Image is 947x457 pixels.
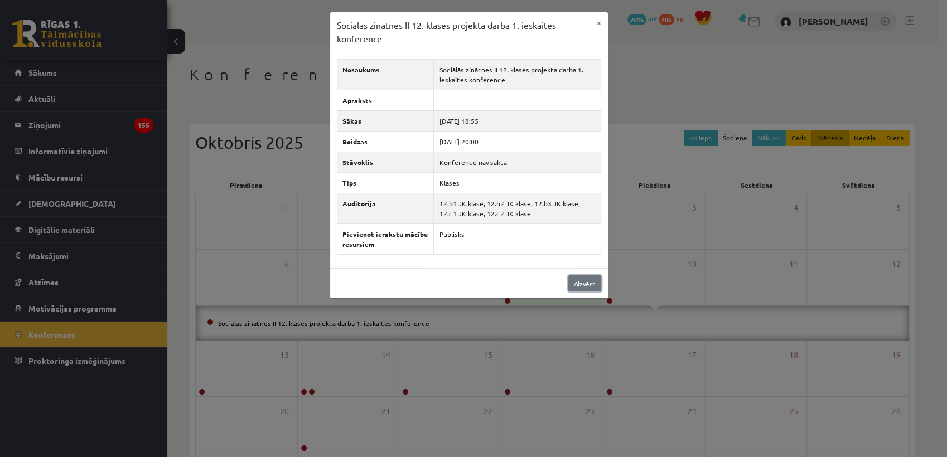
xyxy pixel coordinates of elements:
td: [DATE] 18:55 [434,111,601,132]
a: Aizvērt [568,275,601,291]
th: Apraksts [337,90,434,111]
th: Nosaukums [337,60,434,90]
th: Sākas [337,111,434,132]
td: Konference nav sākta [434,152,601,173]
th: Pievienot ierakstu mācību resursiem [337,224,434,255]
button: × [590,12,608,33]
th: Tips [337,173,434,193]
td: Klases [434,173,601,193]
td: 12.b1 JK klase, 12.b2 JK klase, 12.b3 JK klase, 12.c1 JK klase, 12.c2 JK klase [434,193,601,224]
th: Auditorija [337,193,434,224]
td: Sociālās zinātnes II 12. klases projekta darba 1. ieskaites konference [434,60,601,90]
th: Stāvoklis [337,152,434,173]
td: [DATE] 20:00 [434,132,601,152]
th: Beidzas [337,132,434,152]
h3: Sociālās zinātnes II 12. klases projekta darba 1. ieskaites konference [337,19,590,45]
td: Publisks [434,224,601,255]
